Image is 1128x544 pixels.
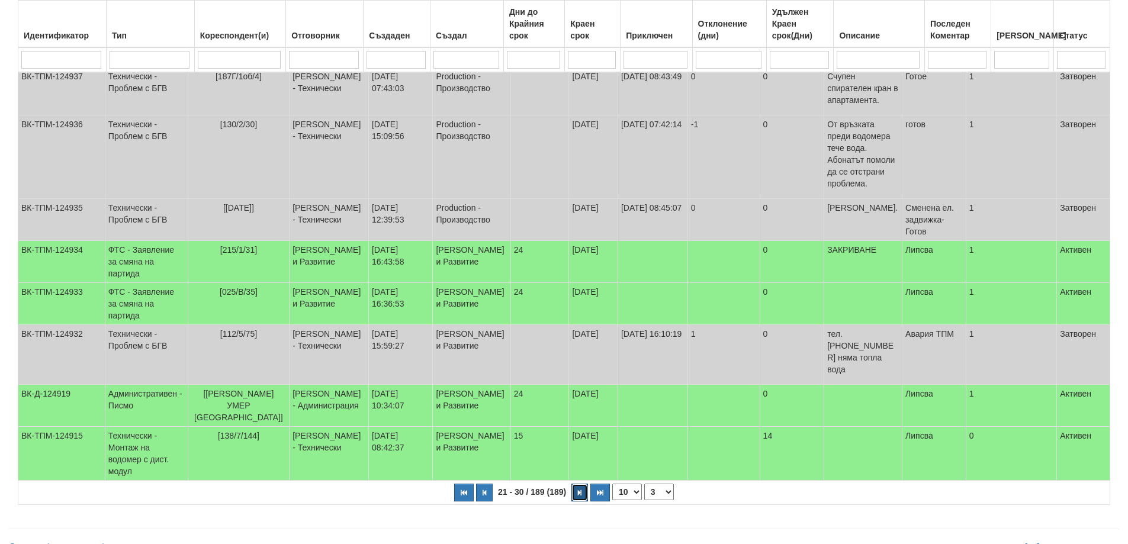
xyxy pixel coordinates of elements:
[286,1,364,48] th: Отговорник: No sort applied, activate to apply an ascending sort
[368,427,433,481] td: [DATE] 08:42:37
[514,389,523,398] span: 24
[1057,283,1110,325] td: Активен
[1057,385,1110,427] td: Активен
[18,199,105,241] td: ВК-ТПМ-124935
[18,283,105,325] td: ВК-ТПМ-124933
[994,27,1050,44] div: [PERSON_NAME]
[194,1,286,48] th: Кореспондент(и): No sort applied, activate to apply an ascending sort
[105,283,188,325] td: ФТС - Заявление за смяна на партида
[368,199,433,241] td: [DATE] 12:39:53
[1057,427,1110,481] td: Активен
[18,67,105,115] td: ВК-ТПМ-124937
[289,27,360,44] div: Отговорник
[433,199,510,241] td: Production - Производство
[18,325,105,385] td: ВК-ТПМ-124932
[569,283,618,325] td: [DATE]
[1054,1,1110,48] th: Статус: No sort applied, activate to apply an ascending sort
[991,1,1054,48] th: Брой Файлове: No sort applied, activate to apply an ascending sort
[966,427,1057,481] td: 0
[966,241,1057,283] td: 1
[827,70,899,106] p: Счупен спирателен кран в апартамента.
[1057,115,1110,199] td: Затворен
[433,427,510,481] td: [PERSON_NAME] и Развитие
[507,4,561,44] div: Дни до Крайния срок
[514,245,523,255] span: 24
[905,120,925,129] span: готов
[514,287,523,297] span: 24
[290,325,369,385] td: [PERSON_NAME] - Технически
[433,325,510,385] td: [PERSON_NAME] и Развитие
[569,385,618,427] td: [DATE]
[760,199,824,241] td: 0
[687,325,760,385] td: 1
[1057,27,1107,44] div: Статус
[760,283,824,325] td: 0
[220,245,257,255] span: [215/1/31]
[569,325,618,385] td: [DATE]
[18,115,105,199] td: ВК-ТПМ-124936
[569,67,618,115] td: [DATE]
[290,115,369,199] td: [PERSON_NAME] - Технически
[290,67,369,115] td: [PERSON_NAME] - Технически
[966,385,1057,427] td: 1
[966,199,1057,241] td: 1
[966,115,1057,199] td: 1
[827,202,899,214] p: [PERSON_NAME].
[687,199,760,241] td: 0
[105,325,188,385] td: Технически - Проблем с БГВ
[105,241,188,283] td: ФТС - Заявление за смяна на партида
[290,199,369,241] td: [PERSON_NAME] - Технически
[760,325,824,385] td: 0
[928,15,988,44] div: Последен Коментар
[905,329,954,339] span: Авария ТПМ
[364,1,430,48] th: Създаден: No sort applied, activate to apply an ascending sort
[433,283,510,325] td: [PERSON_NAME] и Развитие
[905,245,933,255] span: Липсва
[905,287,933,297] span: Липсва
[1057,325,1110,385] td: Затворен
[966,325,1057,385] td: 1
[18,1,107,48] th: Идентификатор: No sort applied, activate to apply an ascending sort
[368,385,433,427] td: [DATE] 10:34:07
[220,287,258,297] span: [025/В/35]
[696,15,763,44] div: Отклонение (дни)
[220,120,257,129] span: [130/2/30]
[105,427,188,481] td: Технически - Монтаж на водомер с дист. модул
[569,427,618,481] td: [DATE]
[827,244,899,256] p: ЗАКРИВАНЕ
[223,203,254,213] span: [[DATE]]
[618,67,687,115] td: [DATE] 08:43:49
[569,199,618,241] td: [DATE]
[568,15,617,44] div: Краен срок
[618,115,687,199] td: [DATE] 07:42:14
[290,427,369,481] td: [PERSON_NAME] - Технически
[105,385,188,427] td: Административен - Писмо
[760,427,824,481] td: 14
[433,27,500,44] div: Създал
[569,115,618,199] td: [DATE]
[368,283,433,325] td: [DATE] 16:36:53
[368,241,433,283] td: [DATE] 16:43:58
[105,199,188,241] td: Технически - Проблем с БГВ
[430,1,503,48] th: Създал: No sort applied, activate to apply an ascending sort
[966,283,1057,325] td: 1
[18,385,105,427] td: ВК-Д-124919
[624,27,689,44] div: Приключен
[760,385,824,427] td: 0
[433,67,510,115] td: Production - Производство
[571,484,588,501] button: Следваща страница
[220,329,257,339] span: [112/5/75]
[1057,67,1110,115] td: Затворен
[495,487,569,497] span: 21 - 30 / 189 (189)
[433,115,510,199] td: Production - Производство
[21,27,103,44] div: Идентификатор
[503,1,564,48] th: Дни до Крайния срок: No sort applied, activate to apply an ascending sort
[924,1,991,48] th: Последен Коментар: No sort applied, activate to apply an ascending sort
[18,427,105,481] td: ВК-ТПМ-124915
[110,27,191,44] div: Тип
[433,241,510,283] td: [PERSON_NAME] и Развитие
[569,241,618,283] td: [DATE]
[760,67,824,115] td: 0
[194,389,283,422] span: [[PERSON_NAME] УМЕР [GEOGRAPHIC_DATA]]
[514,431,523,440] span: 15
